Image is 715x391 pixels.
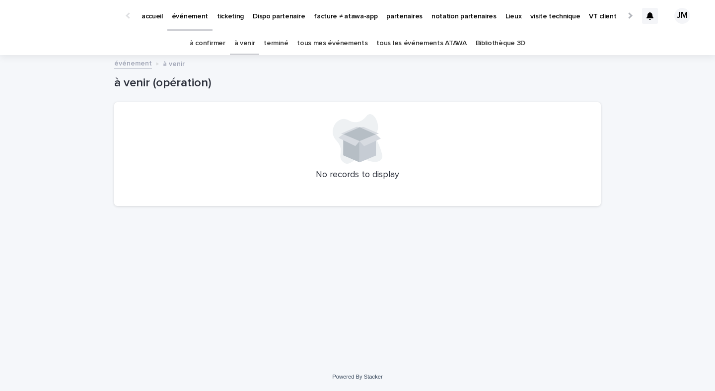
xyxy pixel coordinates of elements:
a: Powered By Stacker [332,374,382,380]
div: JM [674,8,690,24]
img: Ls34BcGeRexTGTNfXpUC [20,6,116,26]
a: à confirmer [190,32,225,55]
a: tous mes événements [297,32,367,55]
a: Bibliothèque 3D [476,32,525,55]
p: à venir [163,58,185,68]
h1: à venir (opération) [114,76,601,90]
p: No records to display [126,170,589,181]
a: terminé [264,32,288,55]
a: événement [114,57,152,68]
a: tous les événements ATAWA [376,32,466,55]
a: à venir [234,32,255,55]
